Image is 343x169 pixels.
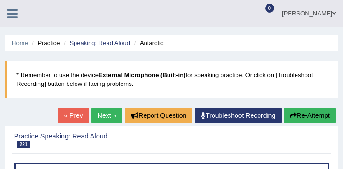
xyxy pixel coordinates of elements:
span: 221 [17,141,30,148]
a: Next » [91,108,122,123]
h2: Practice Speaking: Read Aloud [14,133,209,148]
a: Speaking: Read Aloud [69,39,130,46]
b: External Microphone (Built-in) [99,71,186,78]
a: « Prev [58,108,89,123]
button: Re-Attempt [284,108,336,123]
a: Home [12,39,28,46]
a: Troubleshoot Recording [195,108,282,123]
li: Antarctic [132,38,164,47]
span: 0 [265,4,274,13]
li: Practice [30,38,60,47]
blockquote: * Remember to use the device for speaking practice. Or click on [Troubleshoot Recording] button b... [5,61,338,98]
button: Report Question [125,108,192,123]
